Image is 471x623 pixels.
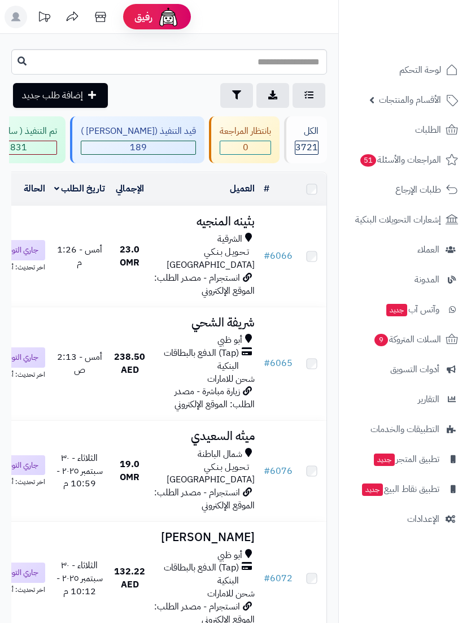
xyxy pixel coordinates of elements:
img: ai-face.png [157,6,180,28]
span: 3721 [295,141,318,154]
a: قيد التنفيذ ([PERSON_NAME] ) 189 [68,116,207,163]
span: 132.22 AED [114,565,145,591]
span: جديد [386,304,407,316]
span: 9 [374,334,388,346]
span: # [264,464,270,478]
a: إشعارات التحويلات البنكية [346,206,464,233]
span: لوحة التحكم [399,62,441,78]
a: #6076 [264,464,293,478]
a: تاريخ الطلب [54,182,106,195]
a: السلات المتروكة9 [346,326,464,353]
a: # [264,182,269,195]
span: انستجرام - مصدر الطلب: الموقع الإلكتروني [154,486,255,512]
a: لوحة التحكم [346,56,464,84]
span: [GEOGRAPHIC_DATA] [167,258,255,272]
span: 51 [360,154,376,167]
span: شحن للامارات [207,587,255,600]
a: بانتظار المراجعة 0 [207,116,282,163]
a: #6065 [264,356,293,370]
span: الثلاثاء - ٣٠ سبتمبر ٢٠٢٥ - 10:12 م [56,559,103,598]
span: جديد [374,454,395,466]
span: تـحـويـل بـنـكـي [204,246,249,259]
span: التقارير [418,391,439,407]
a: المدونة [346,266,464,293]
a: الكل3721 [282,116,329,163]
span: التطبيقات والخدمات [370,421,439,437]
span: أدوات التسويق [390,361,439,377]
span: أمس - 1:26 م [57,243,102,269]
span: # [264,356,270,370]
span: 19.0 OMR [120,458,139,484]
span: أبو ظبي [217,334,242,347]
a: تطبيق المتجرجديد [346,446,464,473]
h3: بثينه المنجيه [154,215,255,228]
span: طلبات الإرجاع [395,182,441,198]
a: المراجعات والأسئلة51 [346,146,464,173]
span: الأقسام والمنتجات [379,92,441,108]
a: #6072 [264,572,293,585]
a: #6066 [264,249,293,263]
a: الإجمالي [116,182,144,195]
span: رفيق [134,10,152,24]
span: (Tap) الدفع بالبطاقات البنكية [154,347,239,373]
span: تـحـويـل بـنـكـي [204,461,249,474]
a: الحالة [24,182,45,195]
span: 189 [81,141,195,154]
span: تطبيق نقاط البيع [361,481,439,497]
span: وآتس آب [385,302,439,317]
span: إضافة طلب جديد [22,89,83,102]
div: بانتظار المراجعة [220,125,271,138]
span: تطبيق المتجر [373,451,439,467]
a: تحديثات المنصة [30,6,58,31]
span: شحن للامارات [207,372,255,386]
span: (Tap) الدفع بالبطاقات البنكية [154,561,239,587]
a: التطبيقات والخدمات [346,416,464,443]
span: العملاء [417,242,439,258]
span: # [264,572,270,585]
a: الطلبات [346,116,464,143]
span: الإعدادات [407,511,439,527]
span: إشعارات التحويلات البنكية [355,212,441,228]
h3: ميثه السعيدي [154,430,255,443]
span: 0 [220,141,271,154]
span: 23.0 OMR [120,243,139,269]
div: الكل [295,125,319,138]
span: أبو ظبي [217,549,242,562]
span: السلات المتروكة [373,332,441,347]
span: 238.50 AED [114,350,145,377]
a: العملاء [346,236,464,263]
span: [GEOGRAPHIC_DATA] [167,473,255,486]
span: المدونة [415,272,439,287]
img: logo-2.png [394,28,460,51]
a: الإعدادات [346,506,464,533]
a: وآتس آبجديد [346,296,464,323]
a: تطبيق نقاط البيعجديد [346,476,464,503]
span: # [264,249,270,263]
h3: [PERSON_NAME] [154,531,255,544]
a: أدوات التسويق [346,356,464,383]
span: شمال الباطنة [198,448,242,461]
span: المراجعات والأسئلة [359,152,441,168]
span: جديد [362,483,383,496]
span: انستجرام - مصدر الطلب: الموقع الإلكتروني [154,271,255,298]
a: العميل [230,182,255,195]
span: أمس - 2:13 ص [57,350,102,377]
span: الشرقية [217,233,242,246]
span: الثلاثاء - ٣٠ سبتمبر ٢٠٢٥ - 10:59 م [56,451,103,491]
span: زيارة مباشرة - مصدر الطلب: الموقع الإلكتروني [175,385,255,411]
a: إضافة طلب جديد [13,83,108,108]
div: قيد التنفيذ ([PERSON_NAME] ) [81,125,196,138]
a: طلبات الإرجاع [346,176,464,203]
a: التقارير [346,386,464,413]
h3: شريفة الشحي [154,316,255,329]
span: الطلبات [415,122,441,138]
